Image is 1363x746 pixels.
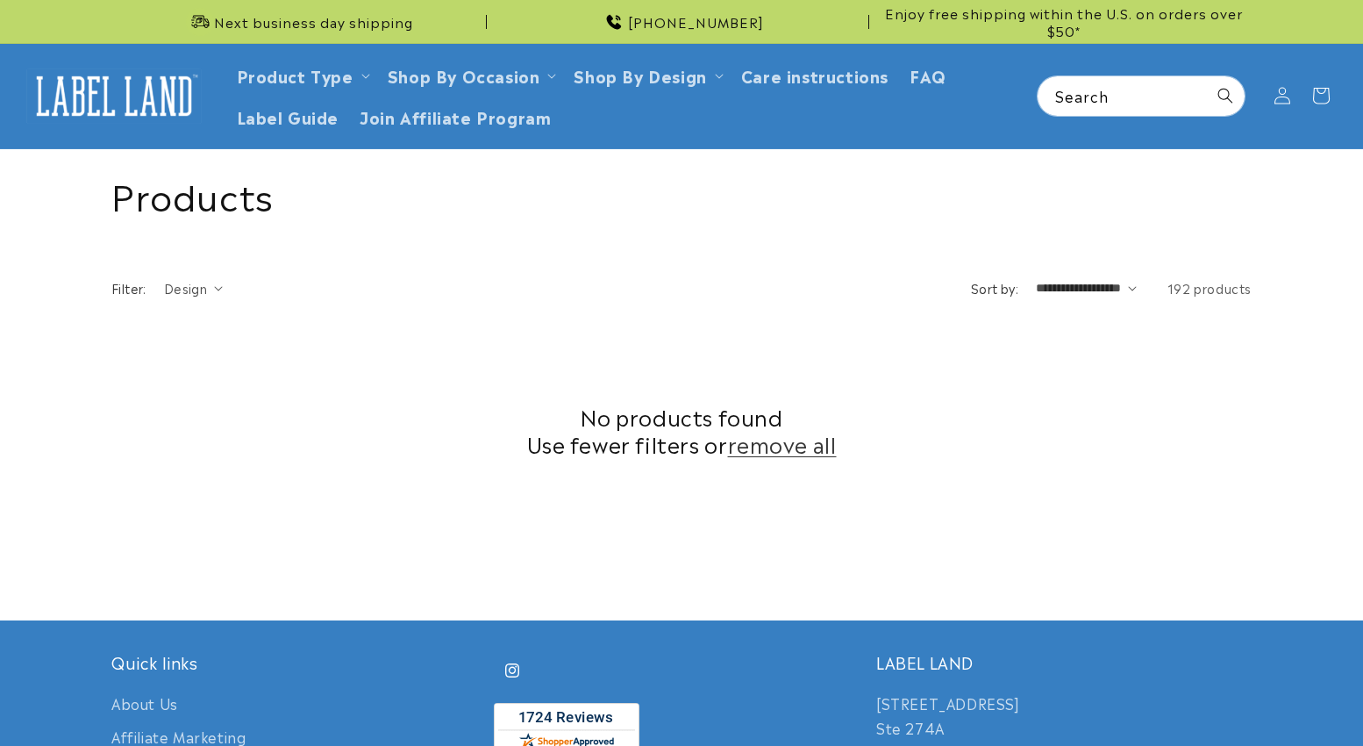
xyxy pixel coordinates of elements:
[164,279,223,298] summary: Design (0 selected)
[20,62,209,130] a: Label Land
[237,63,353,87] a: Product Type
[111,652,487,672] h2: Quick links
[574,63,706,87] a: Shop By Design
[910,65,946,85] span: FAQ
[1167,279,1252,297] span: 192 products
[876,652,1252,672] h2: LABEL LAND
[876,4,1252,39] span: Enjoy free shipping within the U.S. on orders over $50*
[377,54,564,96] summary: Shop By Occasion
[226,96,350,137] a: Label Guide
[971,279,1018,297] label: Sort by:
[214,13,413,31] span: Next business day shipping
[899,54,957,96] a: FAQ
[111,171,1252,217] h1: Products
[1206,76,1245,115] button: Search
[628,13,764,31] span: [PHONE_NUMBER]
[563,54,730,96] summary: Shop By Design
[26,68,202,123] img: Label Land
[226,54,377,96] summary: Product Type
[741,65,888,85] span: Care instructions
[164,279,207,297] span: Design
[349,96,561,137] a: Join Affiliate Program
[111,403,1252,457] h2: No products found Use fewer filters or
[388,65,540,85] span: Shop By Occasion
[237,106,339,126] span: Label Guide
[731,54,899,96] a: Care instructions
[111,279,146,298] h2: Filter:
[995,664,1345,728] iframe: Gorgias Floating Chat
[360,106,551,126] span: Join Affiliate Program
[728,430,837,457] a: remove all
